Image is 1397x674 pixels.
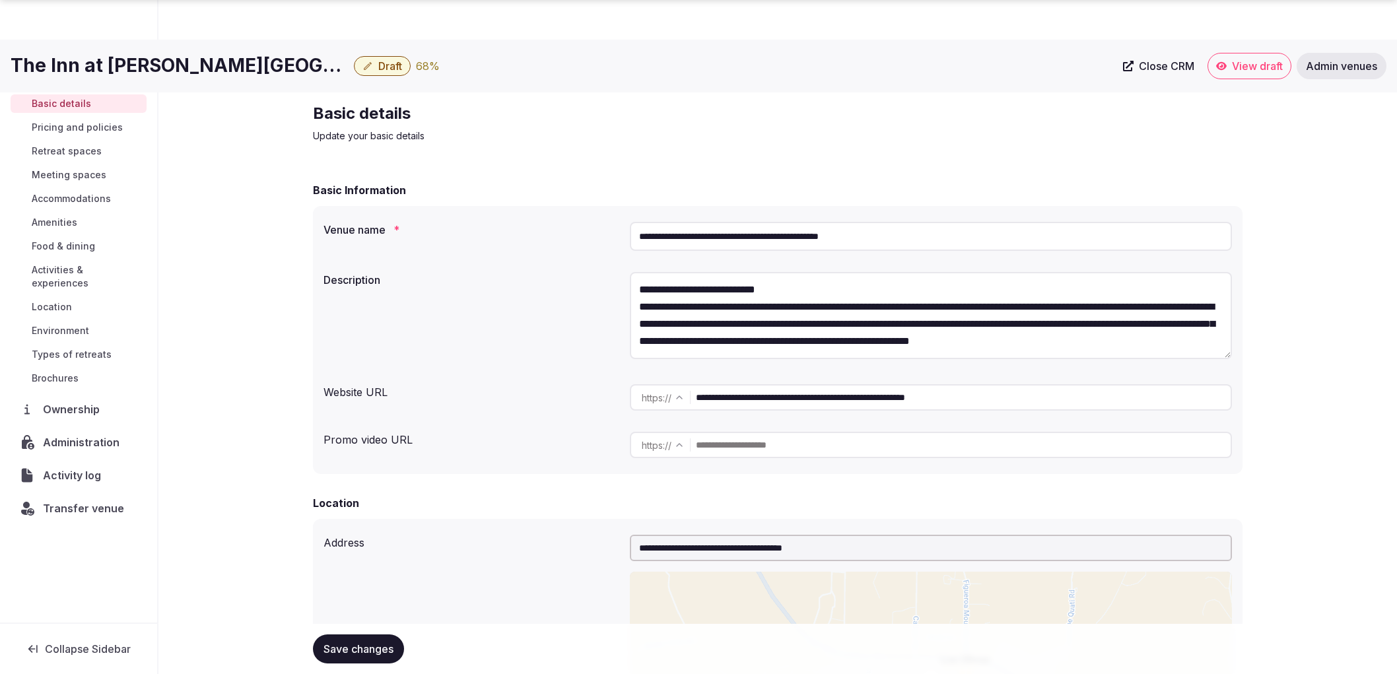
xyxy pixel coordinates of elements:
a: Close CRM [1115,53,1202,79]
span: Collapse Sidebar [45,642,131,656]
button: Draft [354,56,411,76]
a: Basic details [11,94,147,113]
a: Meeting spaces [11,166,147,184]
a: Location [11,298,147,316]
a: Activities & experiences [11,261,147,292]
span: Brochures [32,372,79,385]
span: Food & dining [32,240,95,253]
a: Activity log [11,461,147,489]
h2: Basic Information [313,182,406,198]
span: Retreat spaces [32,145,102,158]
span: Transfer venue [43,500,124,516]
a: Pricing and policies [11,118,147,137]
button: Save changes [313,634,404,663]
a: Brochures [11,369,147,388]
span: Basic details [32,97,91,110]
a: Amenities [11,213,147,232]
span: Ownership [43,401,105,417]
p: Update your basic details [313,129,757,143]
a: View draft [1208,53,1291,79]
button: Collapse Sidebar [11,634,147,663]
a: Retreat spaces [11,142,147,160]
div: Address [324,529,619,551]
label: Description [324,275,619,285]
span: Save changes [324,642,393,656]
span: Amenities [32,216,77,229]
button: Transfer venue [11,494,147,522]
label: Venue name [324,224,619,235]
h2: Location [313,495,359,511]
a: Types of retreats [11,345,147,364]
span: Types of retreats [32,348,112,361]
span: Draft [378,59,402,73]
span: View draft [1232,59,1283,73]
button: 68% [416,58,440,74]
h1: The Inn at [PERSON_NAME][GEOGRAPHIC_DATA], Auberge Resorts Collection [11,53,349,79]
a: Admin venues [1297,53,1386,79]
span: Admin venues [1306,59,1377,73]
span: Meeting spaces [32,168,106,182]
div: Promo video URL [324,426,619,448]
span: Location [32,300,72,314]
span: Activities & experiences [32,263,141,290]
h2: Basic details [313,103,757,124]
a: Environment [11,321,147,340]
div: Website URL [324,379,619,400]
div: 68 % [416,58,440,74]
a: Food & dining [11,237,147,255]
span: Environment [32,324,89,337]
a: Accommodations [11,189,147,208]
span: Administration [43,434,125,450]
a: Administration [11,428,147,456]
span: Close CRM [1139,59,1194,73]
a: Ownership [11,395,147,423]
span: Accommodations [32,192,111,205]
span: Pricing and policies [32,121,123,134]
span: Activity log [43,467,106,483]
